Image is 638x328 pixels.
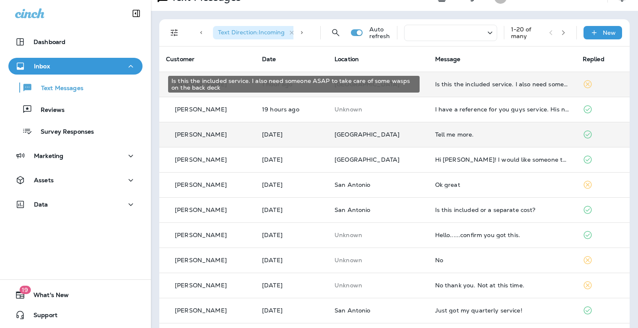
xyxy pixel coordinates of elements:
p: Aug 9, 2025 09:43 AM [262,207,321,213]
p: Aug 8, 2025 11:40 AM [262,257,321,263]
span: [GEOGRAPHIC_DATA] [335,131,399,138]
p: Assets [34,177,54,183]
p: New [603,29,616,36]
span: San Antonio [335,206,371,214]
button: Marketing [8,147,143,164]
button: Collapse Sidebar [124,5,148,22]
p: This customer does not have a last location and the phone number they messaged is not assigned to... [335,257,422,263]
p: This customer does not have a last location and the phone number they messaged is not assigned to... [335,106,422,113]
div: No [435,257,569,263]
button: Search Messages [327,24,344,41]
div: I have a reference for you guys service. His name is Mauricio Flores and his cell number is 1 385... [435,106,569,113]
p: [PERSON_NAME] [175,106,227,113]
p: Dashboard [34,39,65,45]
span: Message [435,55,461,63]
p: Aug 9, 2025 09:47 AM [262,181,321,188]
span: [GEOGRAPHIC_DATA] [335,156,399,163]
p: Reviews [32,106,65,114]
span: Text Direction : Incoming [218,28,285,36]
div: Text Direction:Incoming [213,26,298,39]
div: Ok great [435,181,569,188]
p: Aug 11, 2025 08:32 PM [262,106,321,113]
button: Support [8,307,143,323]
p: [PERSON_NAME] [175,181,227,188]
p: [PERSON_NAME] [175,282,227,289]
div: Is this included or a separate cost? [435,207,569,213]
p: Survey Responses [32,128,94,136]
p: Aug 9, 2025 05:42 AM [262,232,321,238]
span: What's New [25,292,69,302]
div: Just got my quarterly service! [435,307,569,314]
p: [PERSON_NAME] [175,156,227,163]
button: Text Messages [8,79,143,96]
button: Survey Responses [8,122,143,140]
div: Is this the included service. I also need someone ASAP to take care of some wasps on the back deck [168,76,420,93]
div: 1 - 20 of many [511,26,542,39]
div: Hi Moxie! I would like someone to come out to spray for flea and ticks and spiders. I've been see... [435,156,569,163]
p: Aug 8, 2025 10:57 AM [262,307,321,314]
p: Marketing [34,152,63,159]
p: This customer does not have a last location and the phone number they messaged is not assigned to... [335,282,422,289]
div: Hello......confirm you got this. [435,232,569,238]
p: [PERSON_NAME] [175,207,227,213]
button: Inbox [8,58,143,75]
div: Tell me more. [435,131,569,138]
p: [PERSON_NAME] [175,232,227,238]
span: Customer [166,55,195,63]
button: 19What's New [8,287,143,303]
p: Aug 8, 2025 11:32 AM [262,282,321,289]
span: Replied [583,55,604,63]
p: Auto refresh [369,26,390,39]
p: Inbox [34,63,50,70]
p: Aug 11, 2025 08:46 AM [262,156,321,163]
button: Assets [8,172,143,189]
span: San Antonio [335,181,371,189]
button: Dashboard [8,34,143,50]
p: [PERSON_NAME] [175,131,227,138]
button: Reviews [8,101,143,118]
span: Date [262,55,276,63]
span: Support [25,312,57,322]
div: No thank you. Not at this time. [435,282,569,289]
div: Is this the included service. I also need someone ASAP to take care of some wasps on the back deck [435,81,569,88]
span: 19 [19,286,31,294]
button: Filters [166,24,183,41]
p: Text Messages [33,85,83,93]
p: Data [34,201,48,208]
p: [PERSON_NAME] [175,257,227,263]
p: [PERSON_NAME] [175,307,227,314]
p: This customer does not have a last location and the phone number they messaged is not assigned to... [335,232,422,238]
span: Location [335,55,359,63]
button: Data [8,196,143,213]
span: San Antonio [335,307,371,314]
p: Aug 11, 2025 09:54 AM [262,131,321,138]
